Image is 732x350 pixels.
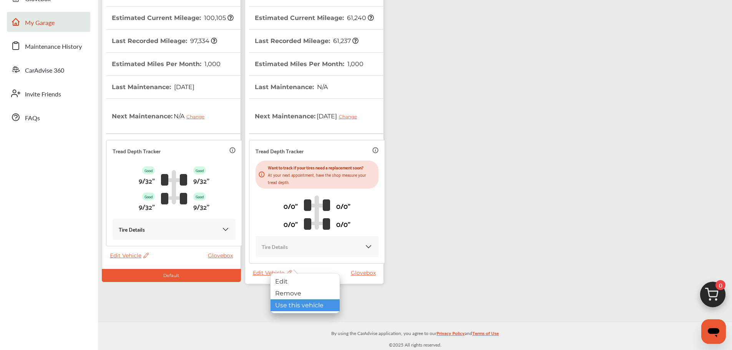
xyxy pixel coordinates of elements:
a: CarAdvise 360 [7,60,90,80]
p: Good [193,192,206,201]
span: N/A [316,83,328,91]
div: Change [339,114,361,119]
span: Edit Vehicle [110,252,149,259]
p: Good [142,192,155,201]
span: 61,240 [346,14,374,22]
p: 9/32" [139,201,155,212]
iframe: Button to launch messaging window [701,319,726,344]
span: My Garage [25,18,55,28]
span: [DATE] [173,83,194,91]
div: Edit [271,275,340,287]
a: FAQs [7,107,90,127]
span: 61,237 [332,37,359,45]
span: Invite Friends [25,90,61,100]
p: 9/32" [193,174,209,186]
a: Privacy Policy [437,329,465,341]
th: Last Recorded Mileage : [112,30,217,52]
th: Estimated Current Mileage : [255,7,374,29]
a: Maintenance History [7,36,90,56]
div: Use this vehicle [271,299,340,311]
a: My Garage [7,12,90,32]
span: 100,105 [203,14,234,22]
a: Glovebox [208,252,237,259]
p: 9/32" [193,201,209,212]
p: Want to track if your tires need a replacement soon? [268,164,375,171]
div: Default [102,269,241,282]
div: Remove [271,287,340,299]
th: Next Maintenance : [255,99,363,133]
p: 0/0" [284,218,298,230]
span: Maintenance History [25,42,82,52]
p: 0/0" [284,200,298,212]
div: © 2025 All rights reserved. [98,322,732,350]
span: 1,000 [203,60,221,68]
a: Invite Friends [7,83,90,103]
p: By using the CarAdvise application, you agree to our and [98,329,732,337]
span: [DATE] [315,106,363,126]
p: 0/0" [336,200,350,212]
span: CarAdvise 360 [25,66,64,76]
img: tire_track_logo.b900bcbc.svg [161,170,187,204]
p: 9/32" [139,174,155,186]
p: Good [142,166,155,174]
p: Tread Depth Tracker [256,146,304,155]
th: Last Recorded Mileage : [255,30,359,52]
span: 1,000 [346,60,364,68]
th: Next Maintenance : [112,99,210,133]
p: Tire Details [119,225,145,234]
p: Tire Details [262,242,288,251]
img: cart_icon.3d0951e8.svg [694,278,731,315]
span: N/A [173,106,210,126]
p: At your next appointment, have the shop measure your tread depth. [268,171,375,186]
span: 0 [715,280,725,290]
p: Good [193,166,206,174]
a: Terms of Use [472,329,499,341]
span: FAQs [25,113,40,123]
div: Change [186,114,208,119]
img: tire_track_logo.b900bcbc.svg [304,195,330,230]
th: Estimated Miles Per Month : [112,53,221,75]
th: Last Maintenance : [255,76,328,98]
a: Glovebox [351,269,380,276]
span: 97,334 [189,37,217,45]
img: KOKaJQAAAABJRU5ErkJggg== [365,243,372,250]
p: 0/0" [336,218,350,230]
th: Last Maintenance : [112,76,194,98]
th: Estimated Miles Per Month : [255,53,364,75]
p: Tread Depth Tracker [113,146,161,155]
img: KOKaJQAAAABJRU5ErkJggg== [222,226,229,233]
span: Edit Vehicle [253,269,292,276]
th: Estimated Current Mileage : [112,7,234,29]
